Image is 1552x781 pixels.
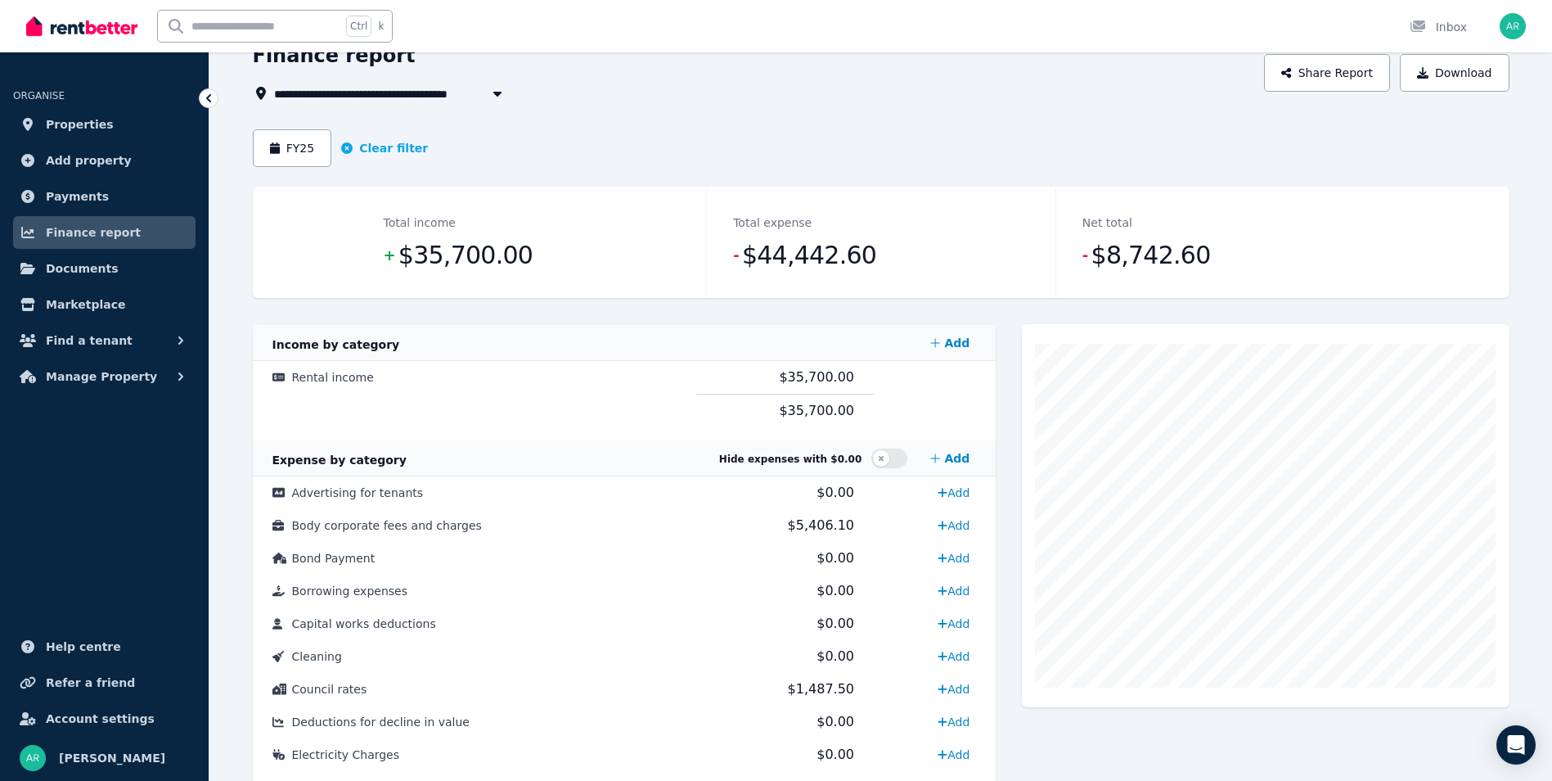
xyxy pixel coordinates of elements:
button: Download [1400,54,1509,92]
span: $0.00 [816,648,854,664]
span: + [384,244,395,267]
span: Bond Payment [292,552,376,565]
span: $0.00 [816,714,854,729]
a: Documents [13,252,196,285]
span: Ctrl [346,16,371,37]
span: Hide expenses with $0.00 [719,454,861,465]
span: Electricity Charges [292,748,400,761]
span: $5,406.10 [788,517,854,533]
span: Council rates [292,683,367,696]
span: $0.00 [816,550,854,566]
button: Manage Property [13,360,196,393]
span: - [733,244,739,267]
a: Properties [13,108,196,141]
span: $0.00 [816,616,854,631]
a: Add [931,643,976,670]
a: Add [931,742,976,768]
span: Manage Property [46,367,157,386]
span: - [1082,244,1088,267]
a: Add [924,442,976,475]
a: Add property [13,144,196,177]
span: Deductions for decline in value [292,716,470,729]
span: Add property [46,151,132,170]
span: Help centre [46,637,121,657]
span: Properties [46,115,114,134]
span: Expense by category [272,454,407,467]
span: $35,700.00 [398,239,533,272]
dt: Total expense [733,213,812,232]
span: Payments [46,187,109,206]
h1: Finance report [253,43,416,69]
span: Refer a friend [46,673,135,693]
span: $0.00 [816,485,854,500]
a: Add [931,611,976,637]
button: Clear filter [341,140,428,156]
span: ORGANISE [13,90,65,102]
button: Share Report [1264,54,1390,92]
span: Cleaning [292,650,342,663]
span: $1,487.50 [788,681,854,697]
span: $35,700.00 [779,403,854,418]
span: Documents [46,259,119,278]
dt: Total income [384,213,456,232]
a: Add [931,480,976,506]
span: Advertising for tenants [292,486,424,499]
a: Refer a friend [13,666,196,699]
button: Find a tenant [13,324,196,357]
span: Account settings [46,709,155,729]
a: Help centre [13,630,196,663]
div: Inbox [1410,19,1467,35]
span: Borrowing expenses [292,585,407,598]
dt: Net total [1082,213,1132,232]
a: Add [931,512,976,539]
a: Add [931,545,976,571]
span: Capital works deductions [292,617,436,630]
a: Add [931,676,976,702]
img: RentBetter [26,14,137,38]
div: Open Intercom Messenger [1496,725,1536,765]
span: Marketplace [46,295,125,314]
a: Add [931,578,976,604]
a: Marketplace [13,288,196,321]
a: Finance report [13,216,196,249]
span: Finance report [46,223,141,242]
span: $44,442.60 [742,239,876,272]
span: k [378,20,384,33]
span: Find a tenant [46,331,133,350]
a: Add [931,709,976,735]
a: Add [924,327,976,359]
span: Body corporate fees and charges [292,519,482,532]
span: $8,742.60 [1091,239,1211,272]
button: FY25 [253,129,332,167]
span: $0.00 [816,583,854,598]
img: Allwin Renganathan [20,745,46,771]
span: $35,700.00 [779,369,854,385]
a: Payments [13,180,196,213]
span: $0.00 [816,747,854,762]
span: [PERSON_NAME] [59,748,165,768]
span: Rental income [292,371,374,384]
a: Account settings [13,702,196,735]
img: Allwin Renganathan [1500,13,1526,39]
span: Income by category [272,338,400,351]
